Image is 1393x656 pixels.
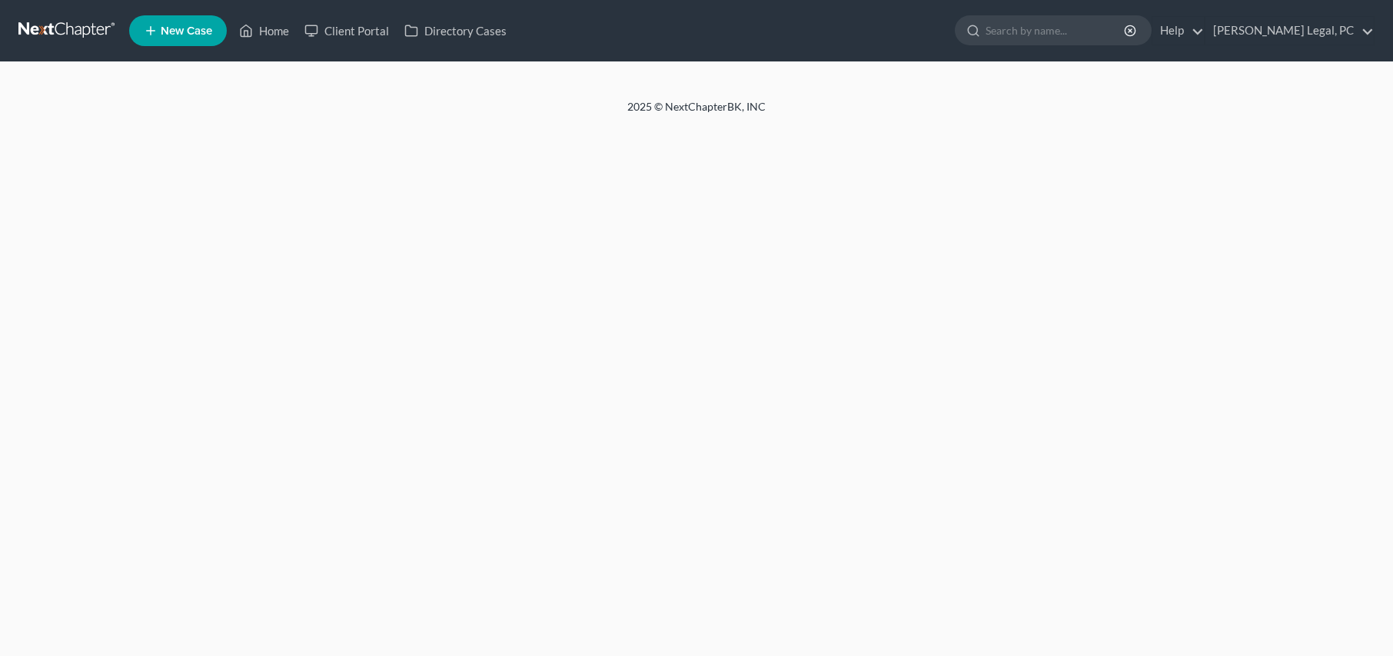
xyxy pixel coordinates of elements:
a: Client Portal [297,17,397,45]
a: Directory Cases [397,17,514,45]
span: New Case [161,25,212,37]
input: Search by name... [986,16,1126,45]
div: 2025 © NextChapterBK, INC [258,99,1135,127]
a: Home [231,17,297,45]
a: Help [1152,17,1204,45]
a: [PERSON_NAME] Legal, PC [1205,17,1374,45]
